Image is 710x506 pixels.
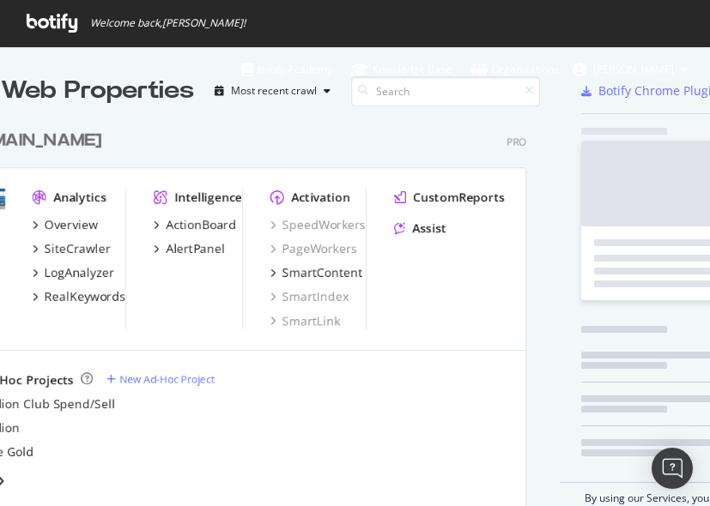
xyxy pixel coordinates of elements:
[394,220,446,237] a: Assist
[106,372,215,387] a: New Ad-Hoc Project
[174,189,242,206] div: Intelligence
[270,288,349,305] a: SmartIndex
[33,288,125,305] a: RealKeywords
[270,264,362,281] a: SmartContent
[154,216,236,233] a: ActionBoard
[154,240,225,257] a: AlertPanel
[45,240,111,257] div: SiteCrawler
[33,240,111,257] a: SiteCrawler
[394,189,505,206] a: CustomReports
[413,189,505,206] div: CustomReports
[351,61,452,78] div: Knowledge Base
[231,86,317,96] div: Most recent crawl
[90,16,246,30] span: Welcome back, [PERSON_NAME] !
[282,264,362,281] div: SmartContent
[593,62,674,76] span: Zachary Thompson
[33,216,98,233] a: Overview
[45,288,125,305] div: RealKeywords
[270,240,357,257] a: PageWorkers
[291,189,350,206] div: Activation
[507,135,526,149] div: Pro
[33,264,114,281] a: LogAnalyzer
[270,312,340,329] a: SmartLink
[351,46,452,93] a: Knowledge Base
[45,264,114,281] div: LogAnalyzer
[470,46,559,93] a: Organizations
[652,448,693,489] div: Open Intercom Messenger
[241,61,332,78] div: Botify Academy
[166,216,236,233] div: ActionBoard
[412,220,446,237] div: Assist
[559,56,701,83] button: [PERSON_NAME]
[45,216,98,233] div: Overview
[53,189,106,206] div: Analytics
[470,61,559,78] div: Organizations
[241,46,332,93] a: Botify Academy
[270,216,366,233] a: SpeedWorkers
[166,240,225,257] div: AlertPanel
[119,372,215,387] div: New Ad-Hoc Project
